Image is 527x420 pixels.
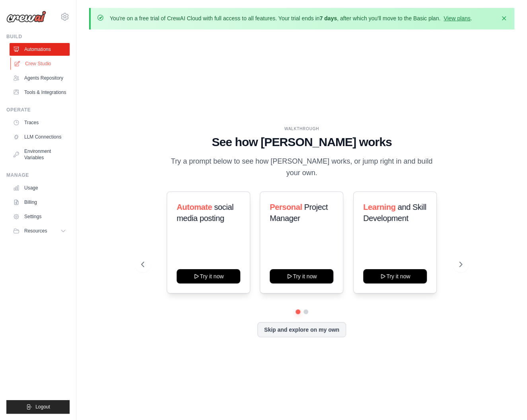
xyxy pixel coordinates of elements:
[168,156,436,179] p: Try a prompt below to see how [PERSON_NAME] works, or jump right in and build your own.
[24,228,47,234] span: Resources
[10,145,70,164] a: Environment Variables
[10,116,70,129] a: Traces
[10,196,70,209] a: Billing
[270,269,333,283] button: Try it now
[10,225,70,237] button: Resources
[363,269,427,283] button: Try it now
[6,11,46,23] img: Logo
[6,172,70,178] div: Manage
[10,57,70,70] a: Crew Studio
[141,135,462,149] h1: See how [PERSON_NAME] works
[6,33,70,40] div: Build
[10,72,70,84] a: Agents Repository
[10,43,70,56] a: Automations
[177,203,212,211] span: Automate
[319,15,337,21] strong: 7 days
[6,107,70,113] div: Operate
[270,203,302,211] span: Personal
[10,210,70,223] a: Settings
[177,269,240,283] button: Try it now
[110,14,472,22] p: You're on a free trial of CrewAI Cloud with full access to all features. Your trial ends in , aft...
[443,15,470,21] a: View plans
[141,126,462,132] div: WALKTHROUGH
[487,382,527,420] iframe: Chat Widget
[363,203,395,211] span: Learning
[177,203,233,223] span: social media posting
[35,404,50,410] span: Logout
[10,182,70,194] a: Usage
[363,203,426,223] span: and Skill Development
[257,322,346,337] button: Skip and explore on my own
[6,400,70,414] button: Logout
[10,131,70,143] a: LLM Connections
[10,86,70,99] a: Tools & Integrations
